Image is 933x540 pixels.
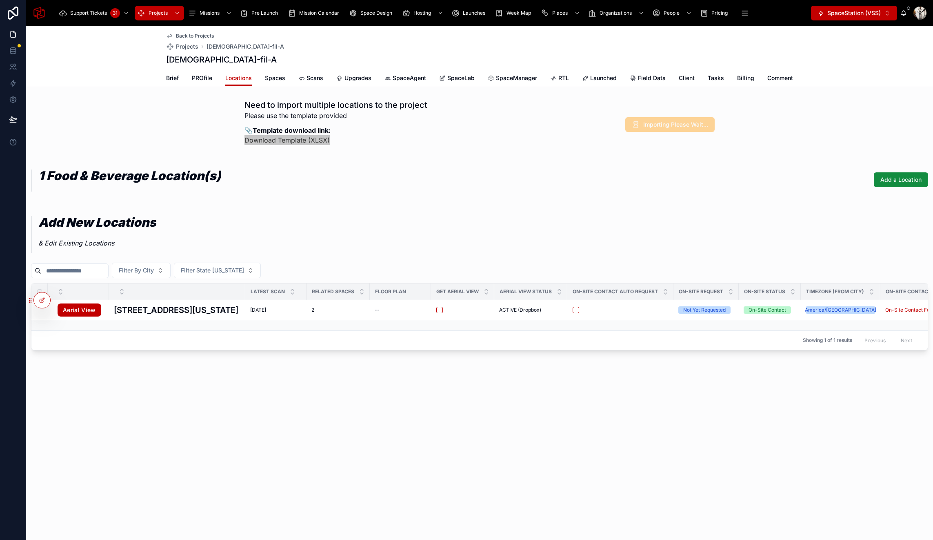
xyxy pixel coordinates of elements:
[447,74,475,82] span: SpaceLab
[298,71,323,87] a: Scans
[38,170,221,182] h1: 1 Food & Beverage Location(s)
[375,307,380,313] span: --
[558,74,569,82] span: RTL
[33,7,46,20] img: App logo
[225,74,252,82] span: Locations
[767,74,796,82] span: Comments
[384,71,426,87] a: SpaceAgent
[38,238,156,248] p: & Edit Existing Locations
[56,6,133,20] a: Support Tickets31
[200,10,220,16] span: Missions
[311,307,365,313] a: 2
[360,10,392,16] span: Space Design
[630,71,666,87] a: Field Data
[52,4,811,22] div: scrollable content
[679,74,695,82] span: Client
[311,307,314,313] span: 2
[166,71,179,87] a: Brief
[496,74,537,82] span: SpaceManager
[112,263,171,278] button: Select Button
[251,288,285,295] span: Latest Scan
[650,6,696,20] a: People
[767,71,796,87] a: Comments
[463,10,485,16] span: Launches
[436,288,479,295] span: Get Aerial View
[590,74,617,82] span: Launched
[244,99,427,111] h1: Need to import multiple locations to the project
[499,307,562,313] a: ACTIVE (Dropbox)
[499,307,541,313] span: ACTIVE (Dropbox)
[586,6,648,20] a: Organizations
[552,10,568,16] span: Places
[38,216,156,228] h1: Add New Locations
[181,266,244,274] span: Filter State [US_STATE]
[582,71,617,87] a: Launched
[192,74,212,82] span: PROfile
[192,71,212,87] a: PROfile
[683,306,726,314] div: Not Yet Requested
[114,304,240,316] a: [STREET_ADDRESS][US_STATE]
[114,304,238,316] h3: [STREET_ADDRESS][US_STATE]
[166,33,214,39] a: Back to Projects
[600,10,632,16] span: Organizations
[265,71,285,87] a: Spaces
[176,42,198,51] span: Projects
[749,306,786,314] div: On-Site Contact
[493,6,537,20] a: Week Map
[708,71,724,87] a: Tasks
[679,71,695,87] a: Client
[827,9,881,17] span: SpaceStation (VSS)
[678,306,734,314] a: Not Yet Requested
[708,74,724,82] span: Tasks
[737,71,754,87] a: Billing
[375,307,426,313] a: --
[176,33,214,39] span: Back to Projects
[806,306,875,314] a: America/[GEOGRAPHIC_DATA]
[744,288,785,295] span: On-Site Status
[186,6,236,20] a: Missions
[251,10,278,16] span: Pre Launch
[166,42,198,51] a: Projects
[737,74,754,82] span: Billing
[207,42,284,51] a: [DEMOGRAPHIC_DATA]-fil-A
[166,54,277,65] h1: [DEMOGRAPHIC_DATA]-fil-A
[500,288,552,295] span: Aerial View Status
[135,6,184,20] a: Projects
[244,136,330,144] a: Download Template (XLSX)
[253,126,331,134] strong: Template download link:
[375,288,406,295] span: Floor Plan
[225,71,252,86] a: Locations
[679,288,723,295] span: On-Site Request
[393,74,426,82] span: SpaceAgent
[806,288,864,295] span: TimeZone (from City)
[149,10,168,16] span: Projects
[58,303,101,317] a: Aerial View
[70,10,107,16] span: Support Tickets
[488,71,537,87] a: SpaceManager
[58,303,104,317] a: Aerial View
[265,74,285,82] span: Spaces
[119,266,154,274] span: Filter By City
[638,74,666,82] span: Field Data
[439,71,475,87] a: SpaceLab
[811,6,897,20] button: Select Button
[312,288,354,295] span: Related Spaces
[307,74,323,82] span: Scans
[573,288,658,295] span: On-Site Contact Auto Request
[174,263,261,278] button: Select Button
[347,6,398,20] a: Space Design
[550,71,569,87] a: RTL
[538,6,584,20] a: Places
[244,125,427,145] p: 📎
[244,111,427,120] p: Please use the template provided
[238,6,284,20] a: Pre Launch
[805,306,876,314] div: America/[GEOGRAPHIC_DATA]
[874,172,928,187] button: Add a Location
[344,74,371,82] span: Upgrades
[803,337,852,344] span: Showing 1 of 1 results
[166,74,179,82] span: Brief
[449,6,491,20] a: Launches
[506,10,531,16] span: Week Map
[250,307,266,313] span: [DATE]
